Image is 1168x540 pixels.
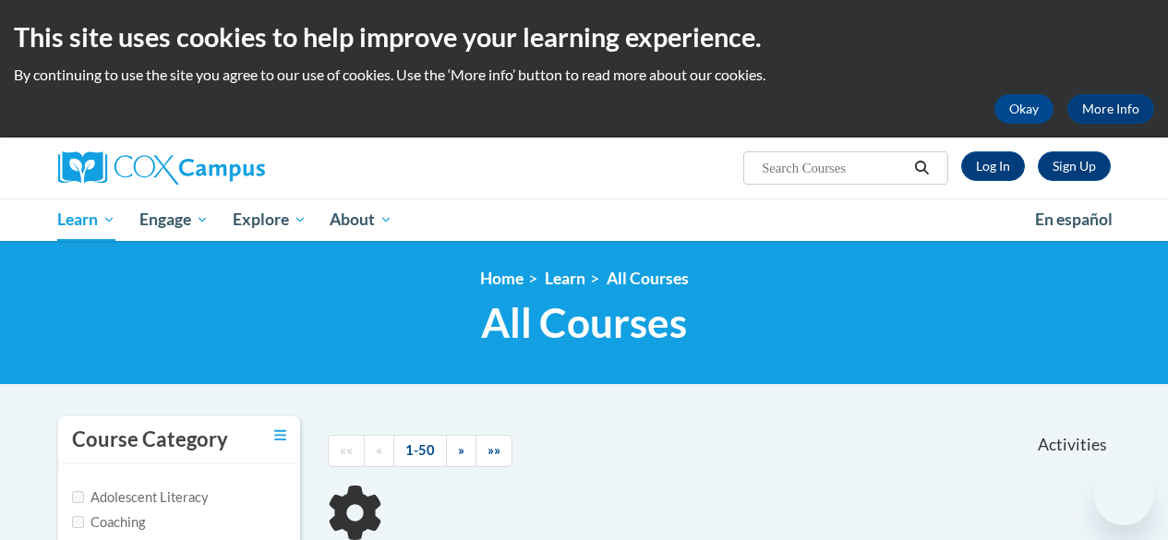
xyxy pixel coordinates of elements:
[1038,151,1111,181] a: Register
[72,426,228,454] h3: Course Category
[44,198,1125,241] div: Main menu
[57,209,115,231] span: Learn
[14,18,1154,55] h2: This site uses cookies to help improve your learning experience.
[446,435,476,467] a: Next
[476,435,512,467] a: End
[1023,200,1125,239] a: En español
[393,435,447,467] a: 1-50
[1038,435,1107,455] span: Activities
[58,151,391,185] a: Cox Campus
[72,491,84,503] input: Checkbox for Options
[14,65,1154,85] p: By continuing to use the site you agree to our use of cookies. Use the ‘More info’ button to read...
[545,269,585,288] a: Learn
[994,94,1054,124] button: Okay
[330,209,392,231] span: About
[139,209,209,231] span: Engage
[274,426,286,446] a: Toggle collapse
[221,198,319,241] a: Explore
[72,512,145,533] label: Coaching
[458,442,464,458] span: »
[607,269,689,288] a: All Courses
[318,198,404,241] a: About
[46,198,128,241] a: Learn
[488,442,500,458] span: »»
[480,269,524,288] a: Home
[340,442,353,458] span: ««
[1035,210,1113,229] span: En español
[364,435,394,467] a: Previous
[1067,94,1154,124] a: More Info
[328,435,365,467] a: Begining
[72,516,84,528] input: Checkbox for Options
[1094,466,1153,525] iframe: Button to launch messaging window
[127,198,221,241] a: Engage
[233,209,307,231] span: Explore
[481,298,687,347] span: All Courses
[760,157,908,179] input: Search Courses
[376,442,382,458] span: «
[58,151,265,185] img: Cox Campus
[72,487,209,508] label: Adolescent Literacy
[908,157,935,179] button: Search
[961,151,1025,181] a: Log In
